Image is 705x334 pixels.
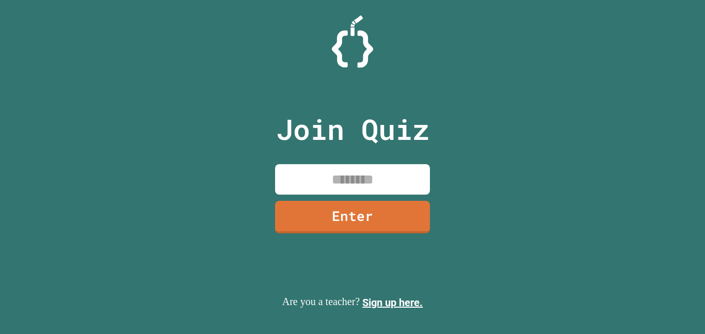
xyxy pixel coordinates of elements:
p: Join Quiz [276,108,429,151]
p: Are you a teacher? [8,294,697,310]
a: Enter [275,201,430,233]
iframe: chat widget [619,248,695,292]
iframe: chat widget [662,293,695,324]
a: Sign up here. [362,296,423,309]
img: Logo.svg [332,15,373,68]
